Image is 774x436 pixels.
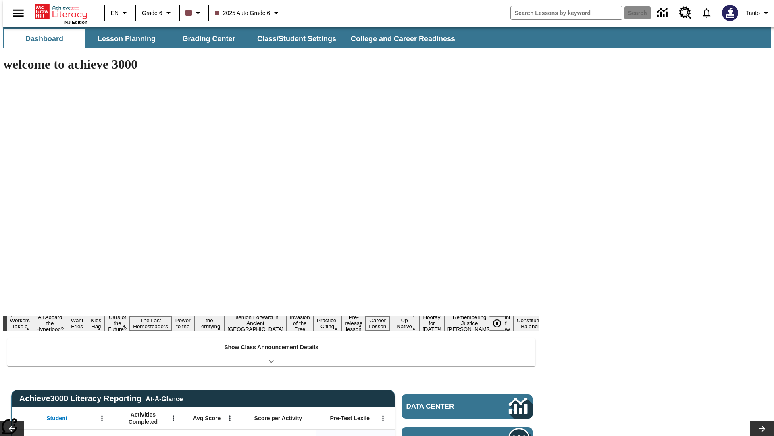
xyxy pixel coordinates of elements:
span: Pre-Test Lexile [330,415,370,422]
button: Grade: Grade 6, Select a grade [139,6,177,20]
button: Slide 9 Fashion Forward in Ancient Rome [224,313,287,333]
button: Open side menu [6,1,30,25]
button: Slide 3 Do You Want Fries With That? [67,304,87,343]
button: Lesson Planning [86,29,167,48]
span: Student [46,415,67,422]
button: Profile/Settings [743,6,774,20]
div: Home [35,3,87,25]
span: EN [111,9,119,17]
button: Slide 5 Cars of the Future? [105,313,130,333]
button: Grading Center [169,29,249,48]
button: Slide 4 Dirty Jobs Kids Had To Do [87,304,105,343]
div: SubNavbar [3,29,462,48]
button: Open Menu [224,412,236,424]
div: SubNavbar [3,27,771,48]
button: Slide 7 Solar Power to the People [171,310,195,337]
button: Slide 16 Remembering Justice O'Connor [444,313,495,333]
button: Slide 8 Attack of the Terrifying Tomatoes [194,310,224,337]
button: Open Menu [96,412,108,424]
button: Open Menu [167,412,179,424]
a: Data Center [652,2,674,24]
button: Slide 12 Pre-release lesson [341,313,366,333]
span: Data Center [406,402,482,411]
img: Avatar [722,5,738,21]
div: Show Class Announcement Details [7,338,535,366]
button: Slide 2 All Aboard the Hyperloop? [33,313,67,333]
div: Pause [489,316,513,331]
a: Resource Center, Will open in new tab [674,2,696,24]
a: Notifications [696,2,717,23]
button: Language: EN, Select a language [107,6,133,20]
span: Score per Activity [254,415,302,422]
button: Pause [489,316,505,331]
button: Slide 11 Mixed Practice: Citing Evidence [313,310,342,337]
button: Slide 6 The Last Homesteaders [130,316,171,331]
a: Home [35,4,87,20]
button: Select a new avatar [717,2,743,23]
button: Slide 18 The Constitution's Balancing Act [514,310,552,337]
button: Class/Student Settings [251,29,343,48]
button: Lesson carousel, Next [750,421,774,436]
button: Slide 1 Labor Day: Workers Take a Stand [7,310,33,337]
span: Achieve3000 Literacy Reporting [19,394,183,403]
button: Slide 10 The Invasion of the Free CD [287,307,313,340]
span: Grade 6 [142,9,162,17]
span: Activities Completed [117,411,170,426]
span: 2025 Auto Grade 6 [215,9,270,17]
a: Data Center [402,394,533,419]
button: Open Menu [377,412,389,424]
button: Slide 14 Cooking Up Native Traditions [389,310,419,337]
button: Class: 2025 Auto Grade 6, Select your class [212,6,285,20]
span: Avg Score [193,415,221,422]
span: Tauto [746,9,760,17]
p: Show Class Announcement Details [224,343,318,352]
button: College and Career Readiness [344,29,462,48]
input: search field [511,6,622,19]
button: Slide 13 Career Lesson [366,316,389,331]
button: Slide 15 Hooray for Constitution Day! [419,313,444,333]
button: Class color is dark brown. Change class color [182,6,206,20]
button: Dashboard [4,29,85,48]
span: NJ Edition [64,20,87,25]
h1: welcome to achieve 3000 [3,57,539,72]
div: At-A-Glance [146,394,183,403]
